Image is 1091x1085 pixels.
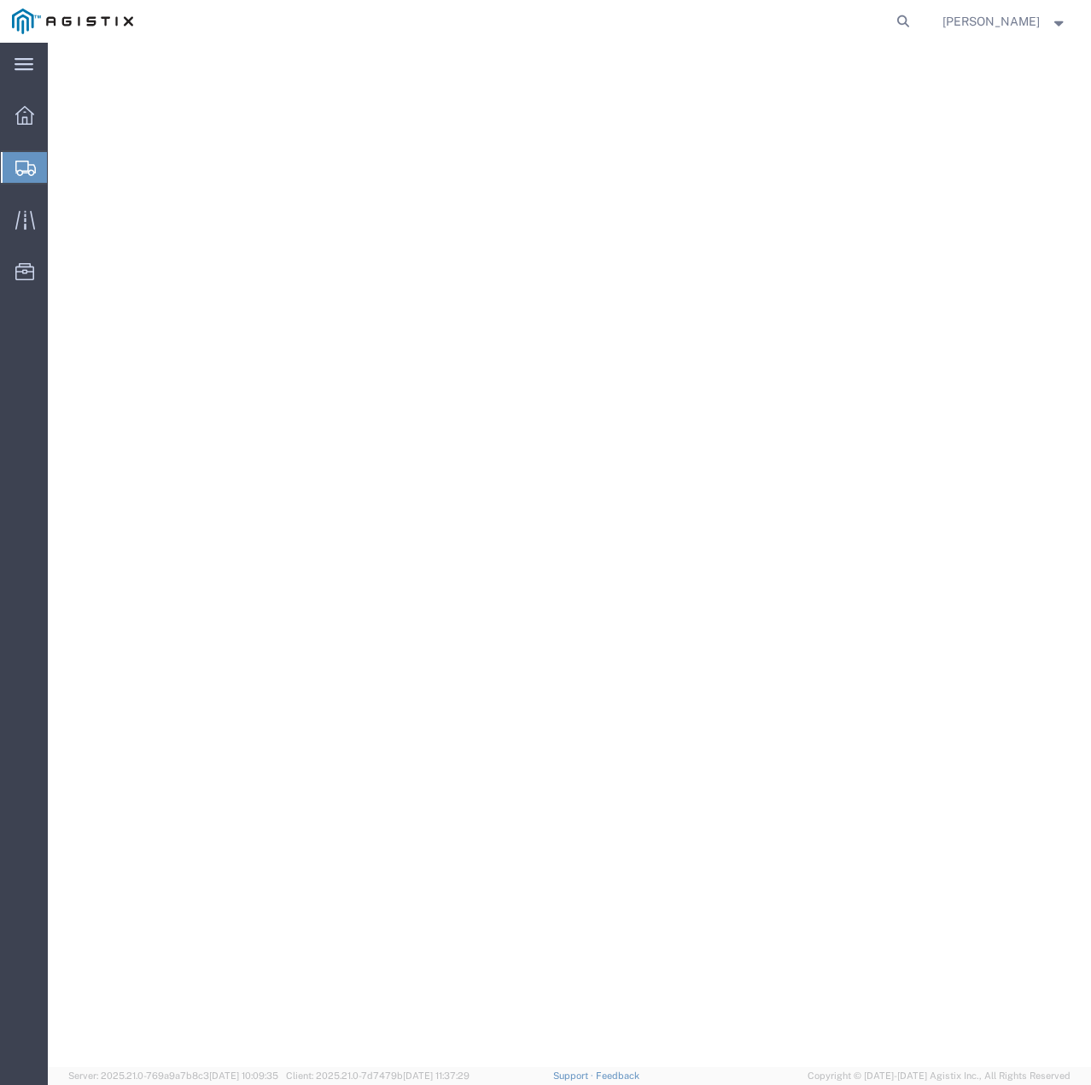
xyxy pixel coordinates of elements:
a: Support [553,1070,596,1081]
span: Server: 2025.21.0-769a9a7b8c3 [68,1070,278,1081]
span: [DATE] 10:09:35 [209,1070,278,1081]
span: Copyright © [DATE]-[DATE] Agistix Inc., All Rights Reserved [808,1069,1071,1083]
span: Eric Timmerman [942,12,1040,31]
iframe: FS Legacy Container [48,43,1091,1067]
img: logo [12,9,133,34]
span: [DATE] 11:37:29 [403,1070,470,1081]
button: [PERSON_NAME] [942,11,1068,32]
span: Client: 2025.21.0-7d7479b [286,1070,470,1081]
a: Feedback [596,1070,639,1081]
